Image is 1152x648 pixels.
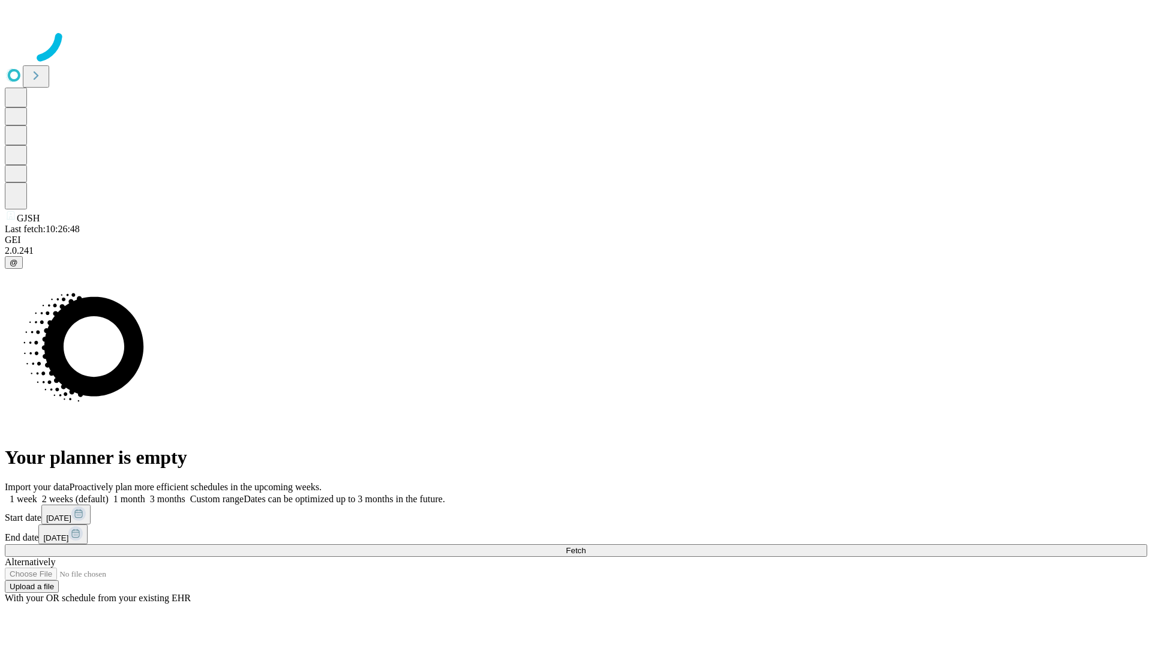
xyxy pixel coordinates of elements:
[244,494,445,504] span: Dates can be optimized up to 3 months in the future.
[5,544,1147,557] button: Fetch
[17,213,40,223] span: GJSH
[43,533,68,542] span: [DATE]
[5,593,191,603] span: With your OR schedule from your existing EHR
[70,482,322,492] span: Proactively plan more efficient schedules in the upcoming weeks.
[5,524,1147,544] div: End date
[41,505,91,524] button: [DATE]
[5,446,1147,469] h1: Your planner is empty
[5,235,1147,245] div: GEI
[46,514,71,523] span: [DATE]
[10,494,37,504] span: 1 week
[5,245,1147,256] div: 2.0.241
[5,580,59,593] button: Upload a file
[5,482,70,492] span: Import your data
[10,258,18,267] span: @
[42,494,109,504] span: 2 weeks (default)
[5,256,23,269] button: @
[5,557,55,567] span: Alternatively
[38,524,88,544] button: [DATE]
[566,546,586,555] span: Fetch
[150,494,185,504] span: 3 months
[113,494,145,504] span: 1 month
[5,505,1147,524] div: Start date
[190,494,244,504] span: Custom range
[5,224,80,234] span: Last fetch: 10:26:48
